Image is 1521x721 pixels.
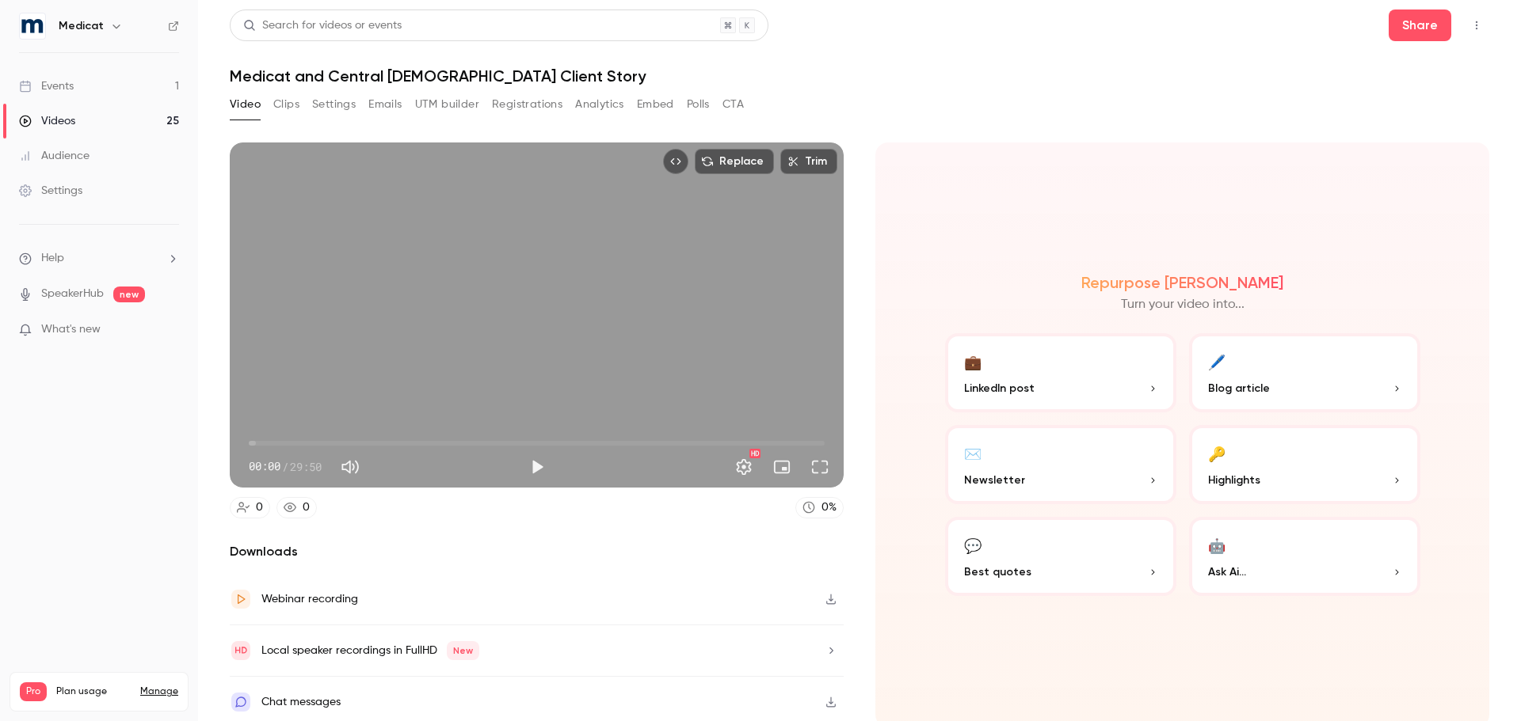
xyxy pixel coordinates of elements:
h2: Downloads [230,542,844,561]
span: 29:50 [290,458,322,475]
div: Videos [19,113,75,129]
img: Medicat [20,13,45,39]
span: Ask Ai... [1208,564,1246,580]
button: Replace [695,149,774,174]
h1: Medicat and Central [DEMOGRAPHIC_DATA] Client Story [230,66,1489,85]
span: New [447,641,479,660]
span: LinkedIn post [964,380,1035,397]
button: Polls [687,92,710,117]
div: 00:00 [249,458,322,475]
button: Share [1389,9,1451,41]
span: Pro [20,682,47,701]
div: Search for videos or events [243,17,402,34]
span: Help [41,250,64,267]
button: CTA [722,92,744,117]
h2: Repurpose [PERSON_NAME] [1081,273,1283,292]
span: new [113,287,145,302]
iframe: Noticeable Trigger [160,323,179,337]
div: 0 [303,499,310,516]
button: 🔑Highlights [1189,425,1420,504]
span: Newsletter [964,472,1025,488]
button: Analytics [575,92,624,117]
a: Manage [140,685,178,698]
button: ✉️Newsletter [945,425,1176,504]
div: 💼 [964,349,982,374]
div: 🤖 [1208,533,1226,557]
div: Events [19,78,74,94]
span: Highlights [1208,472,1260,488]
button: UTM builder [415,92,479,117]
a: SpeakerHub [41,286,104,302]
span: Plan usage [56,685,131,698]
button: Top Bar Actions [1464,13,1489,38]
p: Turn your video into... [1121,295,1245,314]
div: Chat messages [261,693,341,712]
button: 🤖Ask Ai... [1189,517,1420,596]
button: Full screen [804,451,836,483]
button: 💬Best quotes [945,517,1176,596]
span: 00:00 [249,458,280,475]
button: Play [521,451,553,483]
button: 🖊️Blog article [1189,333,1420,412]
div: Webinar recording [261,590,358,609]
div: 0 [256,499,263,516]
span: / [282,458,288,475]
button: Trim [780,149,837,174]
a: 0 [276,497,317,518]
div: Local speaker recordings in FullHD [261,641,479,660]
span: What's new [41,321,101,338]
button: Embed [637,92,674,117]
div: HD [749,449,760,458]
button: Emails [368,92,402,117]
button: Settings [728,451,760,483]
button: Turn on miniplayer [766,451,798,483]
button: Mute [334,451,366,483]
div: 0 % [821,499,837,516]
div: Audience [19,148,90,164]
button: Embed video [663,149,688,174]
span: Blog article [1208,380,1270,397]
button: Settings [312,92,356,117]
span: Best quotes [964,564,1031,580]
div: 💬 [964,533,982,557]
li: help-dropdown-opener [19,250,179,267]
button: 💼LinkedIn post [945,333,1176,412]
a: 0% [795,497,844,518]
div: Settings [19,183,82,199]
button: Clips [273,92,299,117]
button: Video [230,92,261,117]
a: 0 [230,497,270,518]
div: ✉️ [964,441,982,465]
button: Registrations [492,92,562,117]
h6: Medicat [59,18,104,34]
div: 🔑 [1208,441,1226,465]
div: 🖊️ [1208,349,1226,374]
